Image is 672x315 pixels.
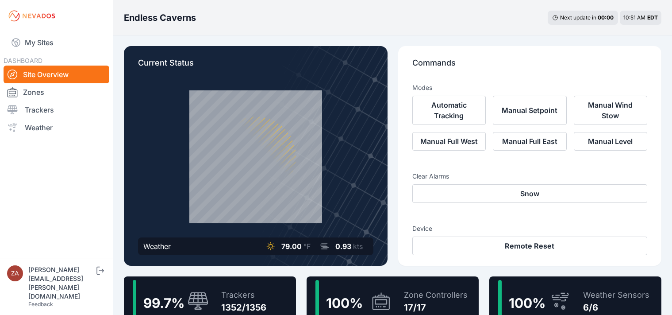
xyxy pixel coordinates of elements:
[412,237,648,255] button: Remote Reset
[4,101,109,119] a: Trackers
[326,295,363,311] span: 100 %
[412,224,648,233] h3: Device
[4,119,109,136] a: Weather
[574,132,648,151] button: Manual Level
[281,242,302,251] span: 79.00
[412,132,486,151] button: Manual Full West
[143,241,171,252] div: Weather
[583,289,649,301] div: Weather Sensors
[598,14,614,21] div: 00 : 00
[7,265,23,281] img: zachary.brogan@energixrenewables.com
[412,83,432,92] h3: Modes
[124,12,196,24] h3: Endless Caverns
[509,295,545,311] span: 100 %
[4,66,109,83] a: Site Overview
[493,96,567,125] button: Manual Setpoint
[404,301,468,314] div: 17/17
[4,32,109,53] a: My Sites
[28,265,95,301] div: [PERSON_NAME][EMAIL_ADDRESS][PERSON_NAME][DOMAIN_NAME]
[28,301,53,307] a: Feedback
[353,242,363,251] span: kts
[623,14,645,21] span: 10:51 AM
[143,295,184,311] span: 99.7 %
[335,242,351,251] span: 0.93
[404,289,468,301] div: Zone Controllers
[412,184,648,203] button: Snow
[7,9,57,23] img: Nevados
[4,57,42,64] span: DASHBOARD
[4,83,109,101] a: Zones
[412,172,648,181] h3: Clear Alarms
[583,301,649,314] div: 6/6
[221,301,266,314] div: 1352/1356
[647,14,658,21] span: EDT
[574,96,648,125] button: Manual Wind Stow
[412,96,486,125] button: Automatic Tracking
[412,57,648,76] p: Commands
[138,57,373,76] p: Current Status
[221,289,266,301] div: Trackers
[303,242,311,251] span: °F
[124,6,196,29] nav: Breadcrumb
[493,132,567,151] button: Manual Full East
[560,14,596,21] span: Next update in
